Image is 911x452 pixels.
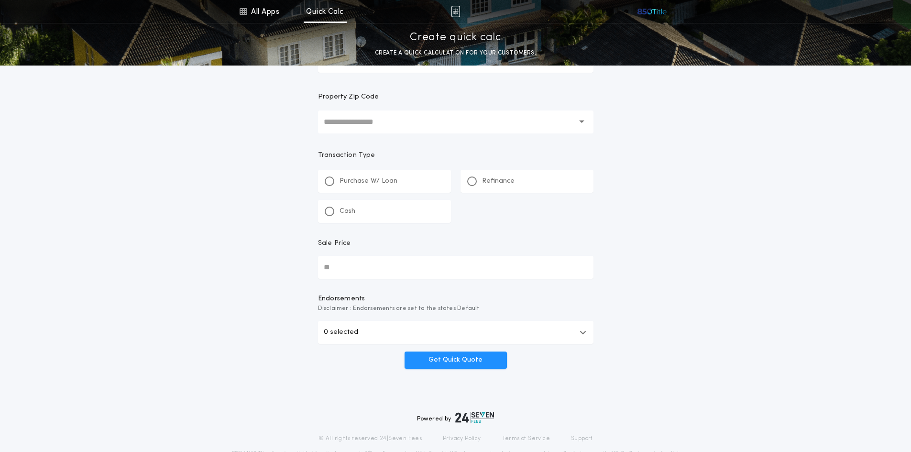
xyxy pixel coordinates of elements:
[482,176,515,186] p: Refinance
[318,321,593,344] button: 0 selected
[502,435,550,442] a: Terms of Service
[318,294,593,304] span: Endorsements
[417,412,494,423] div: Powered by
[571,435,593,442] a: Support
[451,6,460,17] img: img
[318,151,593,160] p: Transaction Type
[405,352,507,369] button: Get Quick Quote
[455,412,494,423] img: logo
[637,7,668,16] img: vs-icon
[318,435,422,442] p: © All rights reserved. 24|Seven Fees
[340,207,355,216] p: Cash
[324,327,358,338] p: 0 selected
[318,304,593,313] span: Disclaimer : Endorsements are set to the states Default
[340,176,397,186] p: Purchase W/ Loan
[410,30,501,45] p: Create quick calc
[318,256,593,279] input: Sale Price
[318,91,379,103] label: Property Zip Code
[318,239,351,248] p: Sale Price
[443,435,481,442] a: Privacy Policy
[375,48,536,58] p: CREATE A QUICK CALCULATION FOR YOUR CUSTOMERS.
